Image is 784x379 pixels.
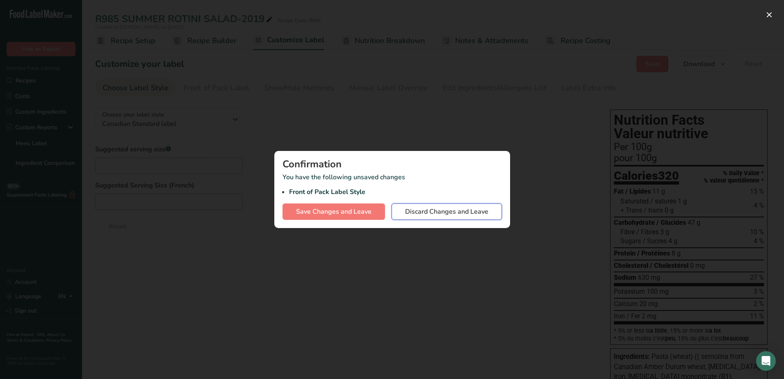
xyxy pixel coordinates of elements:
[283,159,502,169] div: Confirmation
[756,351,776,371] div: Open Intercom Messenger
[296,207,371,217] span: Save Changes and Leave
[283,172,502,197] p: You have the following unsaved changes
[289,187,502,197] li: Front of Pack Label Style
[405,207,488,217] span: Discard Changes and Leave
[283,203,385,220] button: Save Changes and Leave
[392,203,502,220] button: Discard Changes and Leave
